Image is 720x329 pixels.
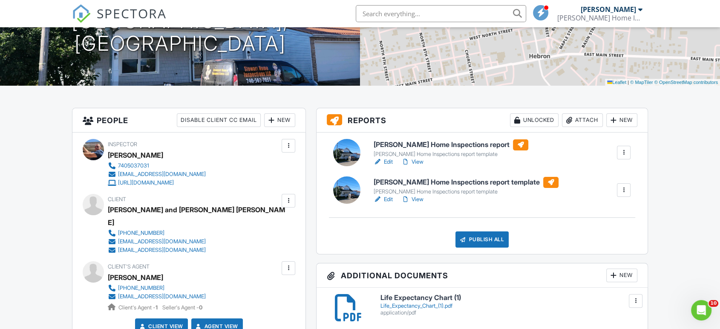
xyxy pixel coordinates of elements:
[455,231,509,248] div: Publish All
[606,113,637,127] div: New
[374,139,528,150] h6: [PERSON_NAME] Home Inspections report
[118,285,164,291] div: [PHONE_NUMBER]
[108,292,206,301] a: [EMAIL_ADDRESS][DOMAIN_NAME]
[562,113,603,127] div: Attach
[510,113,559,127] div: Unlocked
[380,294,637,316] a: Life Expectancy Chart (1) Life_Expectancy_Chart_(1).pdf application/pdf
[118,179,174,186] div: [URL][DOMAIN_NAME]
[606,268,637,282] div: New
[118,238,206,245] div: [EMAIL_ADDRESS][DOMAIN_NAME]
[317,108,648,133] h3: Reports
[118,293,206,300] div: [EMAIL_ADDRESS][DOMAIN_NAME]
[118,304,159,311] span: Client's Agent -
[108,284,206,292] a: [PHONE_NUMBER]
[118,247,206,254] div: [EMAIL_ADDRESS][DOMAIN_NAME]
[708,300,718,307] span: 10
[97,4,167,22] span: SPECTORA
[401,195,423,204] a: View
[607,80,626,85] a: Leaflet
[380,303,637,309] div: Life_Expectancy_Chart_(1).pdf
[108,149,163,162] div: [PERSON_NAME]
[108,141,137,147] span: Inspector
[72,4,91,23] img: The Best Home Inspection Software - Spectora
[557,14,642,22] div: Stewart Home Inspections LLC
[380,294,637,302] h6: Life Expectancy Chart (1)
[199,304,202,311] strong: 0
[72,108,305,133] h3: People
[264,113,295,127] div: New
[628,80,629,85] span: |
[108,271,163,284] a: [PERSON_NAME]
[72,12,167,29] a: SPECTORA
[401,158,423,166] a: View
[156,304,158,311] strong: 1
[108,237,279,246] a: [EMAIL_ADDRESS][DOMAIN_NAME]
[108,246,279,254] a: [EMAIL_ADDRESS][DOMAIN_NAME]
[317,263,648,288] h3: Additional Documents
[118,230,164,237] div: [PHONE_NUMBER]
[630,80,653,85] a: © MapTiler
[108,170,206,179] a: [EMAIL_ADDRESS][DOMAIN_NAME]
[356,5,526,22] input: Search everything...
[162,304,202,311] span: Seller's Agent -
[108,162,206,170] a: 7405037031
[108,179,206,187] a: [URL][DOMAIN_NAME]
[108,263,150,270] span: Client's Agent
[118,162,149,169] div: 7405037031
[374,139,528,158] a: [PERSON_NAME] Home Inspections report [PERSON_NAME] Home Inspections report template
[108,196,126,202] span: Client
[118,171,206,178] div: [EMAIL_ADDRESS][DOMAIN_NAME]
[108,203,286,229] div: [PERSON_NAME] and [PERSON_NAME] [PERSON_NAME]
[374,177,559,188] h6: [PERSON_NAME] Home Inspections report template
[374,188,559,195] div: [PERSON_NAME] Home Inspections report template
[374,177,559,196] a: [PERSON_NAME] Home Inspections report template [PERSON_NAME] Home Inspections report template
[581,5,636,14] div: [PERSON_NAME]
[374,158,393,166] a: Edit
[108,229,279,237] a: [PHONE_NUMBER]
[374,195,393,204] a: Edit
[654,80,718,85] a: © OpenStreetMap contributors
[177,113,261,127] div: Disable Client CC Email
[380,309,637,316] div: application/pdf
[374,151,528,158] div: [PERSON_NAME] Home Inspections report template
[691,300,711,320] iframe: Intercom live chat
